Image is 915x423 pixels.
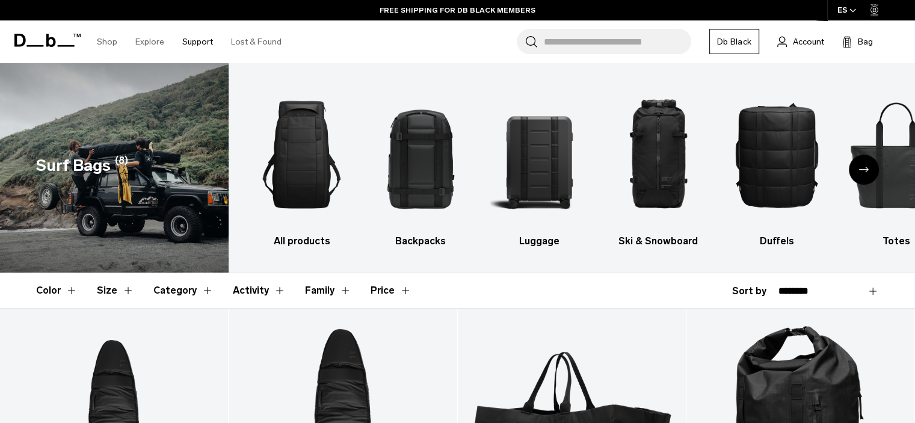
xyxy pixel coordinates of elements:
img: Db [729,81,827,228]
h3: Duffels [729,234,827,249]
button: Bag [842,34,873,49]
h3: All products [253,234,351,249]
button: Toggle Filter [233,273,286,308]
button: Toggle Filter [305,273,351,308]
a: Db Ski & Snowboard [609,81,707,249]
span: Bag [858,36,873,48]
a: Support [182,20,213,63]
a: Db Black [709,29,759,54]
li: 1 / 9 [253,81,351,249]
h3: Ski & Snowboard [609,234,707,249]
li: 3 / 9 [490,81,588,249]
button: Toggle Filter [153,273,214,308]
h3: Luggage [490,234,588,249]
img: Db [253,81,351,228]
h1: Surf Bags [36,153,111,178]
a: Explore [135,20,164,63]
button: Toggle Filter [97,273,134,308]
img: Db [372,81,470,228]
button: Toggle Filter [36,273,78,308]
nav: Main Navigation [88,20,291,63]
li: 5 / 9 [729,81,827,249]
a: Db All products [253,81,351,249]
img: Db [609,81,707,228]
a: Db Duffels [729,81,827,249]
li: 2 / 9 [372,81,470,249]
button: Toggle Price [371,273,411,308]
a: Db Luggage [490,81,588,249]
span: Account [793,36,824,48]
div: Next slide [849,155,879,185]
a: Shop [97,20,117,63]
h3: Backpacks [372,234,470,249]
img: Db [490,81,588,228]
a: Lost & Found [231,20,282,63]
a: FREE SHIPPING FOR DB BLACK MEMBERS [380,5,535,16]
span: (8) [115,153,128,178]
a: Db Backpacks [372,81,470,249]
li: 4 / 9 [609,81,707,249]
a: Account [777,34,824,49]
